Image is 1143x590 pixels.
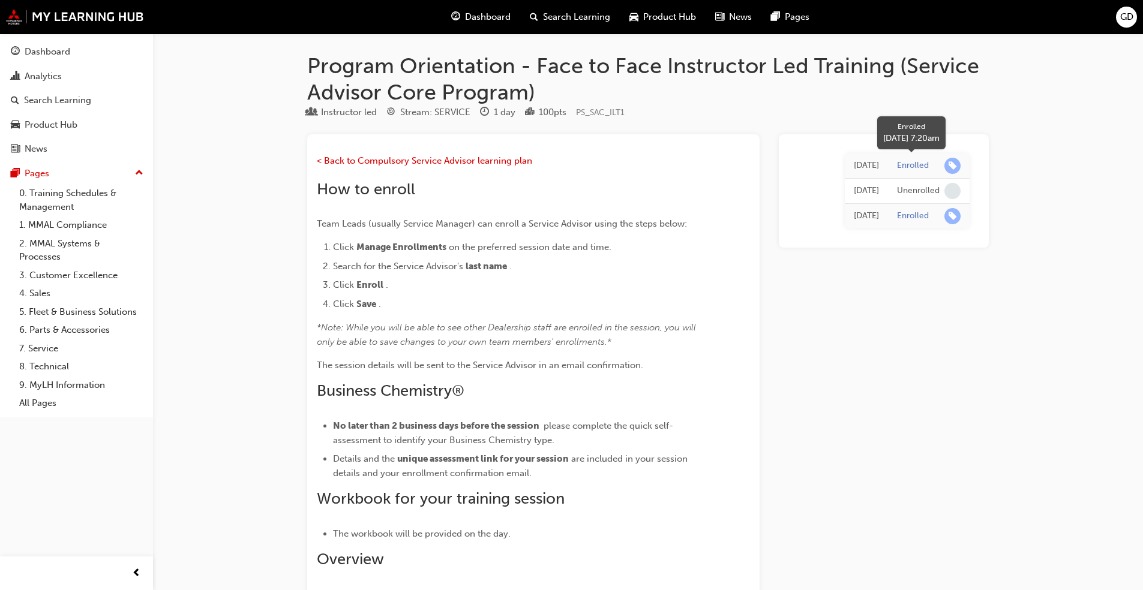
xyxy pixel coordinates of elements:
div: Type [307,105,377,120]
span: on the preferred session date and time. [449,242,611,252]
a: guage-iconDashboard [442,5,520,29]
a: pages-iconPages [761,5,819,29]
span: Business Chemistry® [317,381,464,400]
span: prev-icon [132,566,141,581]
img: mmal [6,9,144,25]
span: Save [356,299,376,309]
a: 4. Sales [14,284,148,303]
div: Instructor led [321,106,377,119]
span: . [379,299,381,309]
span: News [729,10,752,24]
span: target-icon [386,107,395,118]
span: pages-icon [771,10,780,25]
span: The session details will be sent to the Service Advisor in an email confirmation. [317,360,643,371]
span: clock-icon [480,107,489,118]
div: Enrolled [897,160,929,171]
div: 100 pts [539,106,566,119]
span: chart-icon [11,71,20,82]
div: Search Learning [24,94,91,107]
span: car-icon [629,10,638,25]
span: Team Leads (usually Service Manager) can enroll a Service Advisor using the steps below: [317,218,687,229]
span: Click [333,279,354,290]
span: guage-icon [11,47,20,58]
a: 3. Customer Excellence [14,266,148,285]
div: Points [525,105,566,120]
div: Enrolled [883,121,940,132]
span: Enroll [356,279,383,290]
span: Search Learning [543,10,610,24]
div: Unenrolled [897,185,940,197]
div: Pages [25,167,49,180]
a: 1. MMAL Compliance [14,216,148,234]
a: car-iconProduct Hub [620,5,706,29]
span: Workbook for your training session [317,489,565,508]
span: Manage Enrollments [356,242,446,252]
span: learningRecordVerb_ENROLL-icon [944,208,961,224]
span: up-icon [135,165,143,181]
span: pages-icon [11,168,20,179]
span: guage-icon [451,10,460,25]
span: . [509,261,512,272]
button: Pages [5,162,148,185]
span: Details and the [333,453,395,464]
span: podium-icon [525,107,534,118]
a: Search Learning [5,89,148,112]
div: Thu Sep 04 2025 07:20:24 GMT+0930 (Australian Central Standard Time) [854,159,879,173]
span: learningRecordVerb_ENROLL-icon [944,158,961,174]
span: GD [1120,10,1133,24]
span: Learning resource code [576,107,625,118]
a: Dashboard [5,41,148,63]
div: Duration [480,105,515,120]
span: search-icon [530,10,538,25]
div: Stream: SERVICE [400,106,470,119]
span: Dashboard [465,10,511,24]
div: Wed Apr 17 2024 13:57:37 GMT+0930 (Australian Central Standard Time) [854,184,879,198]
a: 9. MyLH Information [14,376,148,395]
span: car-icon [11,120,20,131]
span: search-icon [11,95,19,106]
span: news-icon [715,10,724,25]
span: unique assessment link for your session [397,453,569,464]
a: 8. Technical [14,357,148,376]
span: Click [333,242,354,252]
span: . [386,279,388,290]
div: Mon Apr 08 2024 15:55:55 GMT+0930 (Australian Central Standard Time) [854,209,879,223]
a: < Back to Compulsory Service Advisor learning plan [317,155,532,166]
a: 6. Parts & Accessories [14,321,148,339]
span: The workbook will be provided on the day. [333,528,511,539]
span: Search for the Service Advisor's [333,261,463,272]
span: news-icon [11,144,20,155]
a: 2. MMAL Systems & Processes [14,234,148,266]
span: Click [333,299,354,309]
div: Enrolled [897,210,929,222]
span: learningRecordVerb_NONE-icon [944,183,961,199]
a: 7. Service [14,339,148,358]
span: No later than 2 business days before the session ​ [333,420,541,431]
div: 1 day [494,106,515,119]
a: 5. Fleet & Business Solutions [14,303,148,321]
button: GD [1116,7,1137,28]
a: search-iconSearch Learning [520,5,620,29]
span: last name [466,261,507,272]
div: Analytics [25,70,62,83]
div: News [25,142,47,156]
div: Stream [386,105,470,120]
button: DashboardAnalyticsSearch LearningProduct HubNews [5,38,148,162]
a: All Pages [14,394,148,413]
span: Pages [785,10,809,24]
span: How to enroll [317,180,415,198]
div: [DATE] 7:20am [883,132,940,145]
span: learningResourceType_INSTRUCTOR_LED-icon [307,107,316,118]
a: News [5,138,148,160]
a: Analytics [5,65,148,88]
a: 0. Training Schedules & Management [14,184,148,216]
div: Product Hub [25,118,77,132]
h1: Program Orientation - Face to Face Instructor Led Training (Service Advisor Core Program) [307,53,989,105]
span: please complete the quick self-assessment to identify your Business Chemistry type. [333,420,673,445]
span: *Note: While you will be able to see other Dealership staff are enrolled in the session, you will... [317,322,698,347]
a: news-iconNews [706,5,761,29]
div: Dashboard [25,45,70,59]
a: Product Hub [5,114,148,136]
